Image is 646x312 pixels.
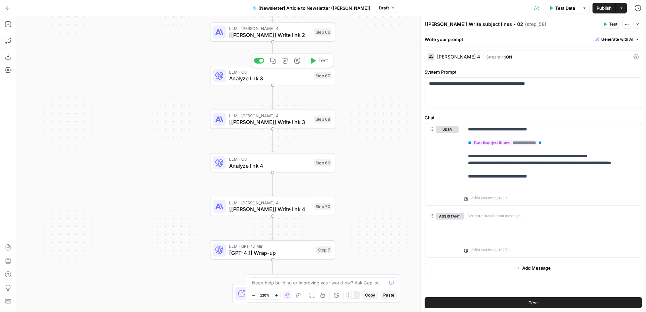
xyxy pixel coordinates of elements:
div: [PERSON_NAME] 4 [437,54,480,59]
span: | [483,53,486,60]
span: Draft [379,5,389,11]
span: Test Data [555,5,575,11]
span: [[PERSON_NAME]] Write link 3 [229,118,311,126]
span: Paste [383,292,394,298]
span: Generate with AI [601,36,633,42]
span: LLM · O3 [229,69,311,75]
button: Test [425,297,642,308]
div: Step 69 [314,159,332,166]
div: LLM · GPT-4.1 Mini[GPT-4.1] Wrap-upStep 7 [210,240,335,260]
span: Analyze link 4 [229,162,311,170]
div: Step 7 [316,246,332,254]
button: Draft [376,4,398,12]
button: [Newsletter] Article to Newsletter ([PERSON_NAME]) [248,3,374,13]
span: [[PERSON_NAME]] Write link 4 [229,205,311,213]
button: assistant [436,213,464,220]
div: LLM · [PERSON_NAME] 4[[PERSON_NAME]] Write link 2Step 66 [210,23,335,42]
span: [GPT-4.1] Wrap-up [229,249,313,257]
label: System Prompt [425,69,642,75]
button: Test Data [545,3,579,13]
div: Step 67 [314,72,332,79]
span: Copy [365,292,375,298]
span: Test [318,57,328,65]
span: ON [506,54,512,60]
button: user [436,126,459,133]
div: Step 66 [314,29,332,36]
label: Chat [425,114,642,121]
button: Paste [381,291,397,300]
button: Publish [593,3,616,13]
span: Test [609,21,617,27]
div: EndOutput [210,284,335,303]
span: Publish [597,5,612,11]
span: LLM · [PERSON_NAME] 4 [229,25,311,32]
g: Edge from step_7 to end [272,260,274,283]
textarea: [[PERSON_NAME]] Write subject lines - 02 [425,21,523,28]
span: Test [529,299,538,306]
span: 120% [260,292,270,298]
div: LLM · O3Analyze link 3Step 67Test [210,66,335,85]
span: ( step_58 ) [525,21,546,28]
g: Edge from step_69 to step_70 [272,172,274,196]
span: Analyze link 3 [229,74,311,82]
div: Step 70 [314,203,332,210]
g: Edge from step_68 to step_69 [272,129,274,152]
span: Streaming [486,54,506,60]
button: Generate with AI [593,35,642,44]
span: [[PERSON_NAME]] Write link 2 [229,31,311,39]
button: Test [600,20,620,29]
span: LLM · [PERSON_NAME] 4 [229,199,311,206]
span: LLM · O3 [229,156,311,162]
div: assistant [425,210,459,257]
span: [Newsletter] Article to Newsletter ([PERSON_NAME]) [258,5,370,11]
span: LLM · GPT-4.1 Mini [229,243,313,249]
span: LLM · [PERSON_NAME] 4 [229,112,311,119]
g: Edge from step_67 to step_68 [272,85,274,109]
div: LLM · O3Analyze link 4Step 69 [210,153,335,172]
div: Step 68 [314,116,332,123]
g: Edge from step_70 to step_7 [272,216,274,240]
div: LLM · [PERSON_NAME] 4[[PERSON_NAME]] Write link 3Step 68 [210,110,335,129]
button: Add Message [425,263,642,273]
div: LLM · [PERSON_NAME] 4[[PERSON_NAME]] Write link 4Step 70 [210,197,335,216]
div: user [425,123,459,205]
div: Write your prompt [421,32,646,46]
button: Test [306,55,331,66]
button: Copy [362,291,378,300]
span: Add Message [522,265,551,271]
